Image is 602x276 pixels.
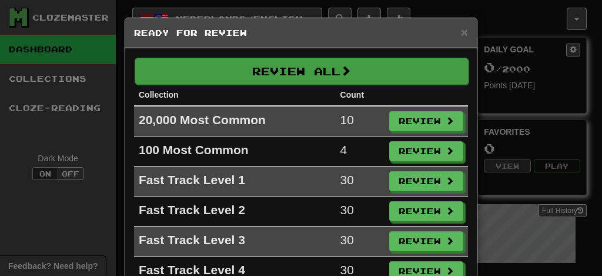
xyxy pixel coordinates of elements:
[389,201,463,221] button: Review
[336,227,384,257] td: 30
[336,197,384,227] td: 30
[461,25,468,39] span: ×
[336,84,384,106] th: Count
[134,27,468,39] h5: Ready for Review
[134,106,336,137] td: 20,000 Most Common
[389,141,463,161] button: Review
[336,106,384,137] td: 10
[134,84,336,106] th: Collection
[336,167,384,197] td: 30
[336,137,384,167] td: 4
[389,171,463,191] button: Review
[134,227,336,257] td: Fast Track Level 3
[134,197,336,227] td: Fast Track Level 2
[134,167,336,197] td: Fast Track Level 1
[135,58,469,85] button: Review All
[389,231,463,251] button: Review
[461,26,468,38] button: Close
[389,111,463,131] button: Review
[134,137,336,167] td: 100 Most Common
